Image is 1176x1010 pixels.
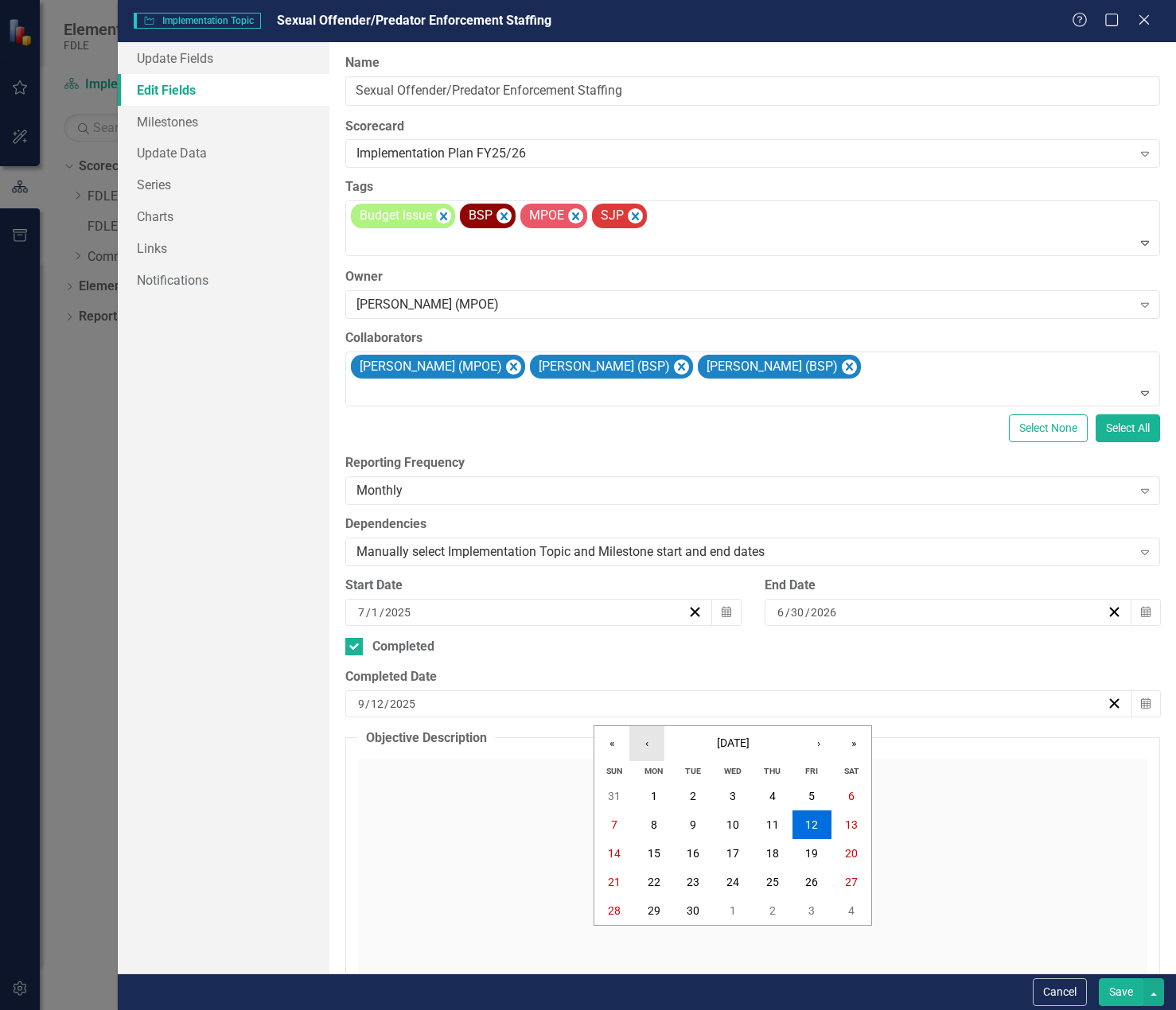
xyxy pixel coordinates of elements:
label: Tags [345,178,1160,196]
label: Collaborators [345,329,1160,348]
label: Scorecard [345,118,1160,136]
label: Name [345,54,1160,72]
span: Budget Issue [360,208,432,223]
abbr: October 3, 2025 [808,904,815,917]
button: September 7, 2025 [594,810,634,839]
abbr: Monday [644,766,663,776]
a: Series [118,169,329,200]
span: / [805,605,810,620]
div: [PERSON_NAME] (MPOE) [355,355,504,379]
div: Remove [object Object] [568,208,583,223]
button: September 3, 2025 [713,782,753,810]
div: [PERSON_NAME] (BSP) [702,355,840,379]
button: September 25, 2025 [753,868,792,896]
button: September 18, 2025 [753,839,792,868]
span: Implementation Topic [134,13,261,29]
button: Cancel [1033,978,1087,1006]
abbr: September 27, 2025 [845,876,858,888]
button: Select All [1096,414,1160,442]
div: Remove Heather Faulkner (MPOE) [506,359,521,375]
abbr: September 2, 2025 [690,790,696,802]
abbr: September 5, 2025 [808,790,815,802]
button: September 23, 2025 [673,868,713,896]
abbr: Saturday [844,766,859,776]
abbr: September 23, 2025 [687,876,699,888]
button: September 19, 2025 [792,839,832,868]
button: Select None [1009,414,1088,442]
button: September 16, 2025 [673,839,713,868]
button: September 8, 2025 [634,810,674,839]
button: « [594,726,629,761]
button: September 28, 2025 [594,896,634,925]
abbr: September 1, 2025 [651,790,657,802]
div: Implementation Plan FY25/26 [356,145,1132,163]
span: Sexual Offender/Predator Enforcement Staffing [277,13,551,28]
div: [PERSON_NAME] (MPOE) [356,295,1132,313]
abbr: September 25, 2025 [766,876,779,888]
input: yyyy [389,696,416,712]
abbr: September 29, 2025 [648,904,660,917]
button: September 11, 2025 [753,810,792,839]
abbr: September 4, 2025 [769,790,776,802]
abbr: September 17, 2025 [726,847,739,860]
button: [DATE] [664,726,801,761]
abbr: September 13, 2025 [845,818,858,831]
span: / [365,697,370,711]
abbr: September 28, 2025 [608,904,621,917]
div: Manually select Implementation Topic and Milestone start and end dates [356,543,1132,561]
abbr: September 21, 2025 [608,876,621,888]
abbr: September 9, 2025 [690,818,696,831]
abbr: October 1, 2025 [730,904,736,917]
button: September 4, 2025 [753,782,792,810]
label: Reporting Frequency [345,454,1160,472]
div: Completed [372,638,434,656]
button: September 29, 2025 [634,896,674,925]
abbr: September 12, 2025 [805,818,818,831]
button: October 2, 2025 [753,896,792,925]
button: September 1, 2025 [634,782,674,810]
input: mm [357,696,365,712]
abbr: Wednesday [724,766,742,776]
div: Remove [object Object] [496,208,512,223]
button: September 17, 2025 [713,839,753,868]
a: Milestones [118,106,329,138]
button: September 13, 2025 [831,810,871,839]
button: August 31, 2025 [594,782,634,810]
a: Charts [118,200,329,232]
a: Notifications [118,264,329,296]
abbr: September 15, 2025 [648,847,660,860]
div: End Date [765,577,1160,595]
button: September 12, 2025 [792,810,832,839]
abbr: September 10, 2025 [726,818,739,831]
button: Save [1099,978,1143,1006]
button: October 3, 2025 [792,896,832,925]
span: / [384,697,389,711]
abbr: September 26, 2025 [805,876,818,888]
abbr: September 22, 2025 [648,876,660,888]
abbr: September 3, 2025 [730,790,736,802]
div: Remove [object Object] [436,208,451,223]
abbr: October 2, 2025 [769,904,776,917]
abbr: Sunday [606,766,622,776]
abbr: September 20, 2025 [845,847,858,860]
button: September 10, 2025 [713,810,753,839]
a: Update Fields [118,42,329,74]
abbr: Tuesday [685,766,701,776]
div: Remove Bernita Mosley (BSP) [842,359,857,375]
button: September 20, 2025 [831,839,871,868]
label: Owner [345,268,1160,286]
label: Dependencies [345,515,1160,534]
button: September 15, 2025 [634,839,674,868]
span: MPOE [529,208,564,223]
abbr: September 6, 2025 [848,790,855,802]
abbr: October 4, 2025 [848,904,855,917]
legend: Objective Description [358,729,495,748]
button: October 1, 2025 [713,896,753,925]
button: September 14, 2025 [594,839,634,868]
span: / [366,605,371,620]
abbr: September 14, 2025 [608,847,621,860]
abbr: September 8, 2025 [651,818,657,831]
button: September 22, 2025 [634,868,674,896]
a: Edit Fields [118,74,329,106]
span: / [380,605,384,620]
